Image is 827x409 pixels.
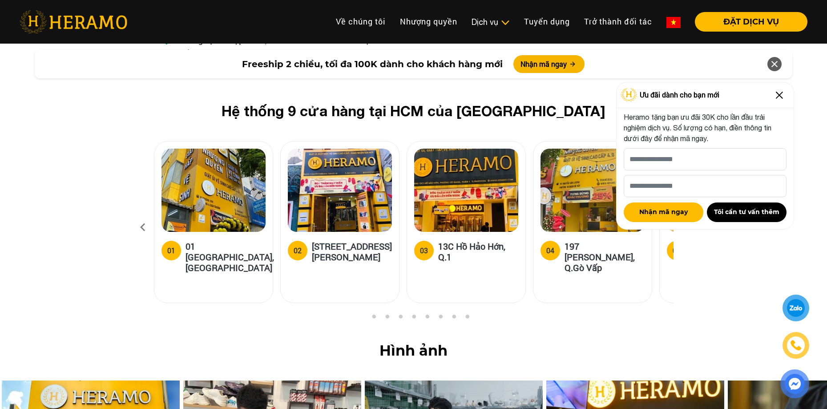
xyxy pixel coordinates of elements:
button: 3 [383,314,391,323]
button: 6 [423,314,432,323]
p: Heramo tặng bạn ưu đãi 30K cho lần đầu trải nghiệm dịch vụ. Số lượng có hạn, điền thông tin dưới ... [624,112,787,144]
img: heramo-18a-71-nguyen-thi-minh-khai-quan-1 [288,149,392,232]
button: 9 [463,314,472,323]
img: heramo-197-nguyen-van-luong [541,149,645,232]
button: 2 [369,314,378,323]
button: 4 [396,314,405,323]
button: Nhận mã ngay [513,55,585,73]
a: Trở thành đối tác [577,12,659,31]
button: 7 [436,314,445,323]
a: Tuyển dụng [517,12,577,31]
img: heramo-13c-ho-hao-hon-quan-1 [414,149,518,232]
button: 8 [449,314,458,323]
div: 02 [294,245,302,256]
button: Nhận mã ngay [624,202,703,222]
button: ĐẶT DỊCH VỤ [695,12,807,32]
div: Dịch vụ [472,16,510,28]
img: phone-icon [790,340,802,351]
img: heramo-01-truong-son-quan-tan-binh [161,149,266,232]
h5: 01 [GEOGRAPHIC_DATA], [GEOGRAPHIC_DATA] [186,241,274,273]
h2: Hệ thống 9 cửa hàng tại HCM của [GEOGRAPHIC_DATA] [168,102,659,119]
img: heramo-logo.png [20,10,127,33]
span: Ưu đãi dành cho bạn mới [640,89,719,100]
img: vn-flag.png [666,17,681,28]
div: 04 [546,245,554,256]
span: Freeship 2 chiều, tối đa 100K dành cho khách hàng mới [242,57,503,71]
a: Nhượng quyền [393,12,464,31]
div: 03 [420,245,428,256]
div: 01 [167,245,175,256]
div: 05 [673,245,681,256]
h2: Hình ảnh [14,342,813,359]
h5: [STREET_ADDRESS][PERSON_NAME] [312,241,392,262]
button: 1 [356,314,365,323]
a: Về chúng tôi [329,12,393,31]
img: Close [772,88,787,102]
a: ĐẶT DỊCH VỤ [688,18,807,26]
img: subToggleIcon [500,18,510,27]
h5: 13C Hồ Hảo Hớn, Q.1 [438,241,518,262]
a: phone-icon [784,333,808,357]
h5: 197 [PERSON_NAME], Q.Gò Vấp [565,241,645,273]
img: Logo [621,88,637,101]
button: 5 [409,314,418,323]
button: Tôi cần tư vấn thêm [707,202,787,222]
